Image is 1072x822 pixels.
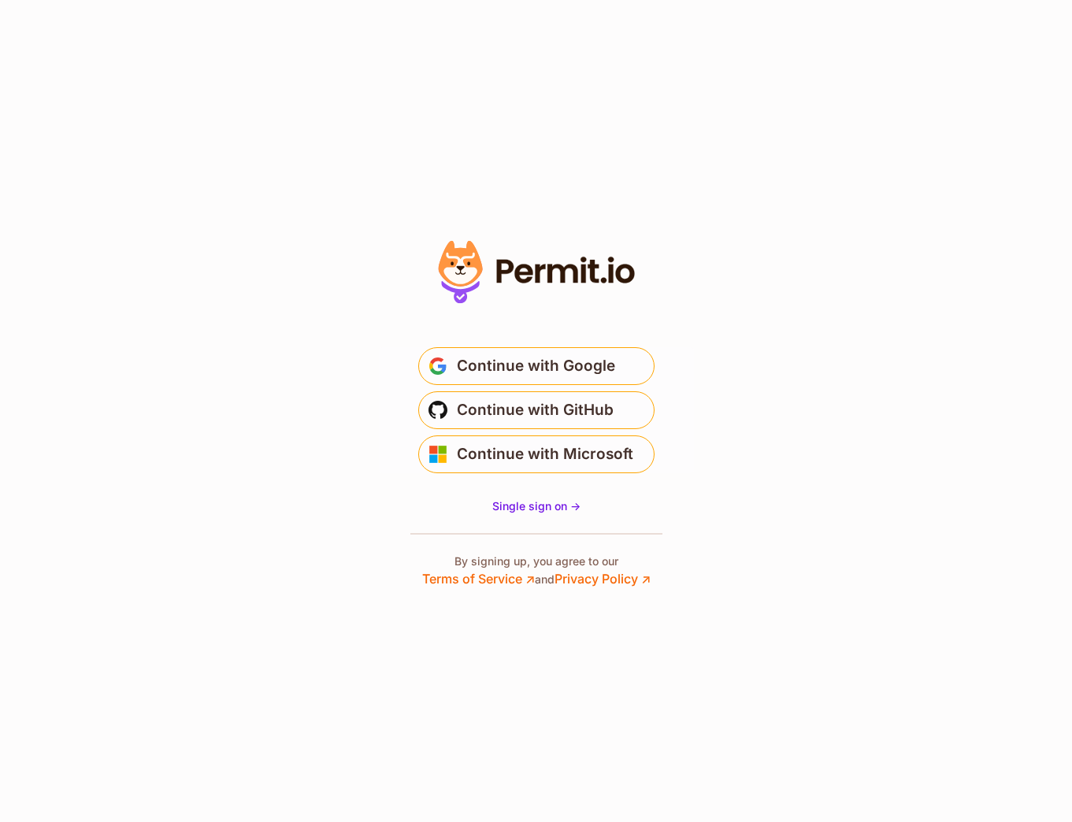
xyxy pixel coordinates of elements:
[457,354,615,379] span: Continue with Google
[418,435,655,473] button: Continue with Microsoft
[492,499,581,513] span: Single sign on ->
[457,442,633,467] span: Continue with Microsoft
[422,554,651,588] p: By signing up, you agree to our and
[492,498,581,514] a: Single sign on ->
[418,391,655,429] button: Continue with GitHub
[555,571,651,587] a: Privacy Policy ↗
[422,571,535,587] a: Terms of Service ↗
[418,347,655,385] button: Continue with Google
[457,398,614,423] span: Continue with GitHub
